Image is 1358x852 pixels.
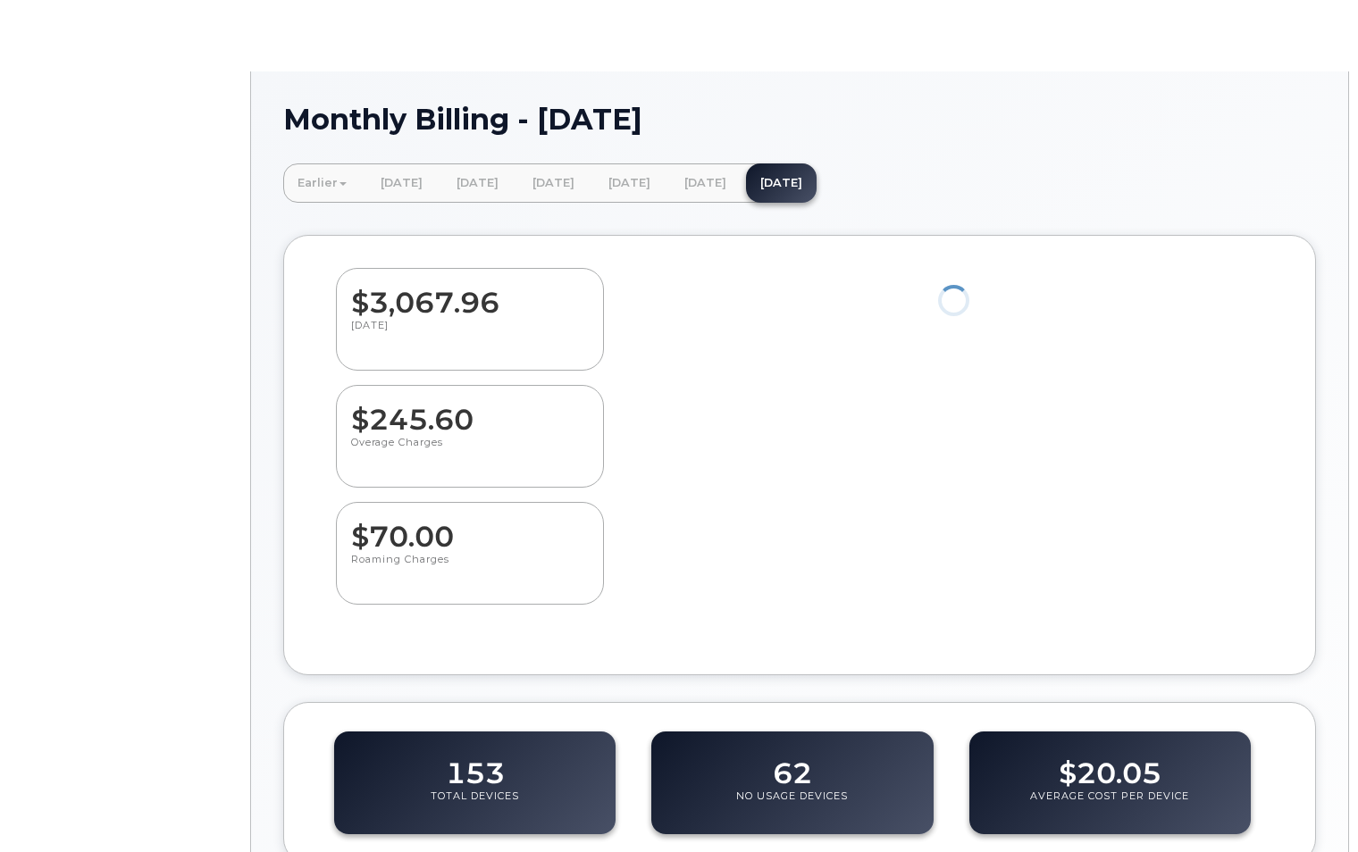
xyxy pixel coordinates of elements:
[283,163,361,203] a: Earlier
[366,163,437,203] a: [DATE]
[1030,789,1189,822] p: Average Cost Per Device
[446,739,505,789] dd: 153
[442,163,513,203] a: [DATE]
[351,386,589,436] dd: $245.60
[431,789,519,822] p: Total Devices
[746,163,817,203] a: [DATE]
[351,319,589,351] p: [DATE]
[518,163,589,203] a: [DATE]
[351,436,589,468] p: Overage Charges
[594,163,665,203] a: [DATE]
[351,503,589,553] dd: $70.00
[670,163,741,203] a: [DATE]
[1059,739,1161,789] dd: $20.05
[351,553,589,585] p: Roaming Charges
[351,269,589,319] dd: $3,067.96
[283,104,1316,135] h1: Monthly Billing - [DATE]
[773,739,812,789] dd: 62
[736,789,848,822] p: No Usage Devices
